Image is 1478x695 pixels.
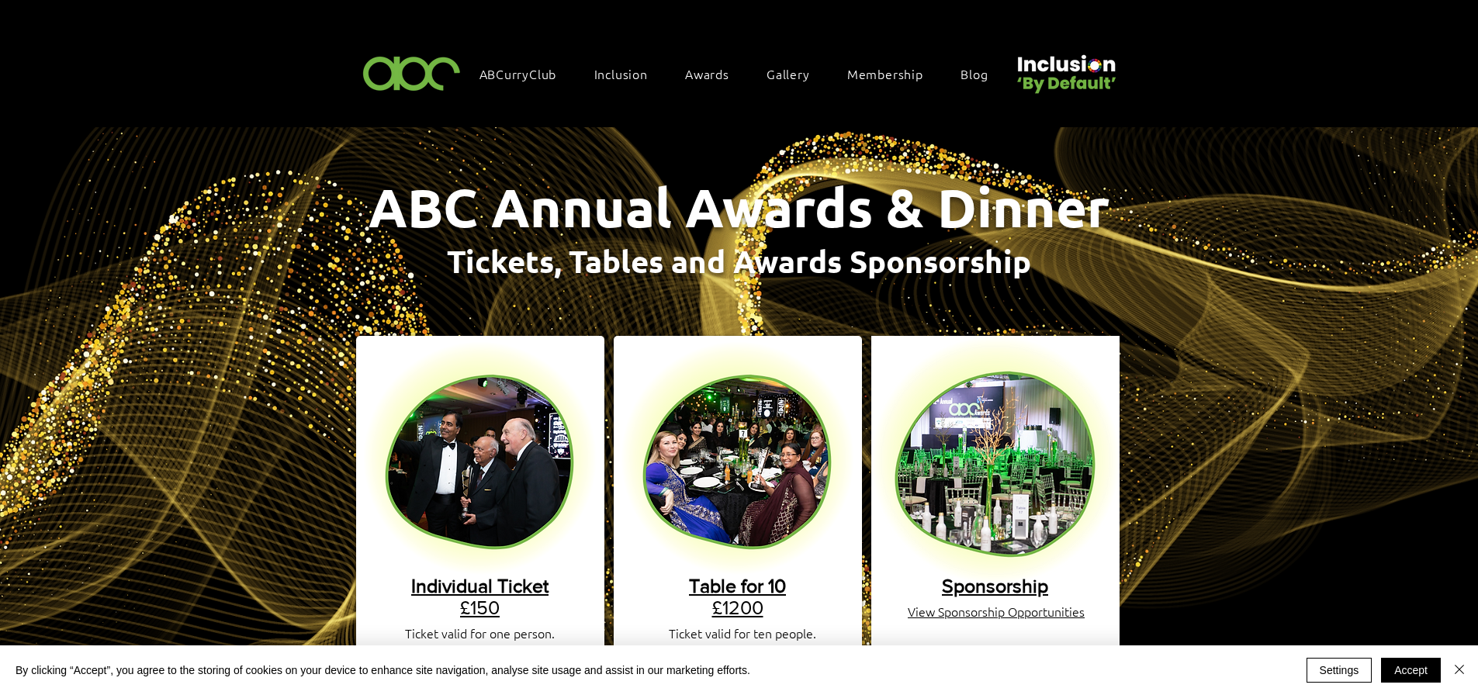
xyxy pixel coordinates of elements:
div: Inclusion [587,57,671,90]
button: Settings [1307,658,1372,683]
span: Membership [847,65,923,82]
nav: Site [472,57,1012,90]
img: ABC AWARDS WEBSITE BACKGROUND BLOB (1).png [871,336,1120,584]
a: Table for 10£1200 [689,575,786,618]
img: table ticket.png [621,341,854,575]
div: Awards [677,57,753,90]
a: Gallery [759,57,833,90]
a: View Sponsorship Opportunities [908,603,1085,620]
span: Individual Ticket [411,575,549,596]
span: Ticket valid for one person. [405,624,555,641]
a: Sponsorship [942,575,1048,596]
span: Table for 10 [689,575,786,596]
span: Blog [961,65,988,82]
button: Accept [1381,658,1441,683]
button: Close [1450,658,1469,683]
span: Gallery [767,65,810,82]
img: Untitled design (22).png [1012,42,1119,95]
span: ABCurryClub [479,65,557,82]
img: single ticket.png [363,341,597,575]
img: Close [1450,660,1469,679]
a: ABCurryClub [472,57,580,90]
span: Ticket valid for ten people. [669,624,816,641]
span: Awards [685,65,729,82]
a: Membership [839,57,947,90]
a: Individual Ticket£150 [411,575,549,618]
span: Inclusion [594,65,648,82]
img: ABC-Logo-Blank-Background-01-01-2.png [358,50,466,95]
span: By clicking “Accept”, you agree to the storing of cookies on your device to enhance site navigati... [16,663,750,677]
a: Blog [953,57,1011,90]
span: ABC Annual Awards & Dinner [369,174,1109,240]
span: Tickets, Tables and Awards Sponsorship [447,240,1031,281]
